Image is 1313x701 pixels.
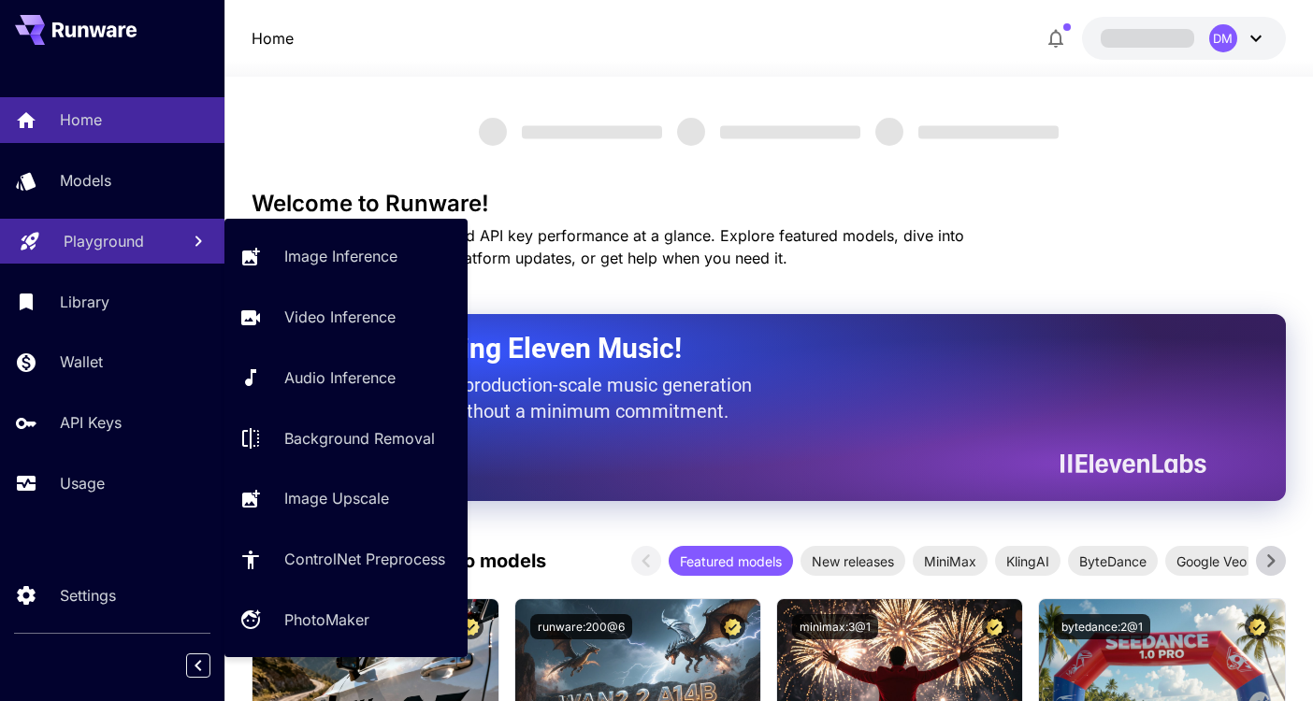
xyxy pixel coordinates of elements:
p: Library [60,291,109,313]
span: KlingAI [995,551,1060,571]
a: Video Inference [224,294,468,340]
span: Featured models [669,551,793,571]
a: ControlNet Preprocess [224,536,468,582]
p: Audio Inference [284,366,396,389]
button: Certified Model – Vetted for best performance and includes a commercial license. [982,614,1007,639]
p: Video Inference [284,306,396,328]
p: Wallet [60,350,103,373]
p: The only way to get production-scale music generation from Eleven Labs without a minimum commitment. [298,372,766,424]
p: Image Upscale [284,487,389,509]
a: Image Inference [224,234,468,279]
p: Background Removal [284,427,435,450]
button: runware:200@6 [530,614,632,639]
p: Playground [64,230,144,252]
div: DM [1209,24,1237,52]
p: ControlNet Preprocess [284,548,445,570]
p: Settings [60,584,116,607]
a: PhotoMaker [224,597,468,643]
span: MiniMax [913,551,988,571]
p: Models [60,169,111,192]
span: Google Veo [1165,551,1258,571]
p: API Keys [60,411,122,434]
p: Image Inference [284,245,397,267]
button: Certified Model – Vetted for best performance and includes a commercial license. [458,614,483,639]
a: Background Removal [224,415,468,461]
button: Certified Model – Vetted for best performance and includes a commercial license. [720,614,745,639]
div: Collapse sidebar [200,649,224,682]
button: Collapse sidebar [186,653,210,678]
p: Home [252,27,294,50]
h2: Now Supporting Eleven Music! [298,331,1192,366]
span: Check out your usage stats and API key performance at a glance. Explore featured models, dive int... [252,226,964,267]
button: Certified Model – Vetted for best performance and includes a commercial license. [1245,614,1270,639]
button: minimax:3@1 [792,614,878,639]
a: Image Upscale [224,476,468,522]
p: Usage [60,472,105,494]
button: bytedance:2@1 [1054,614,1150,639]
a: Audio Inference [224,355,468,401]
h3: Welcome to Runware! [252,191,1286,217]
p: Home [60,108,102,131]
p: PhotoMaker [284,608,369,631]
span: ByteDance [1068,551,1158,571]
nav: breadcrumb [252,27,294,50]
span: New releases [801,551,905,571]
